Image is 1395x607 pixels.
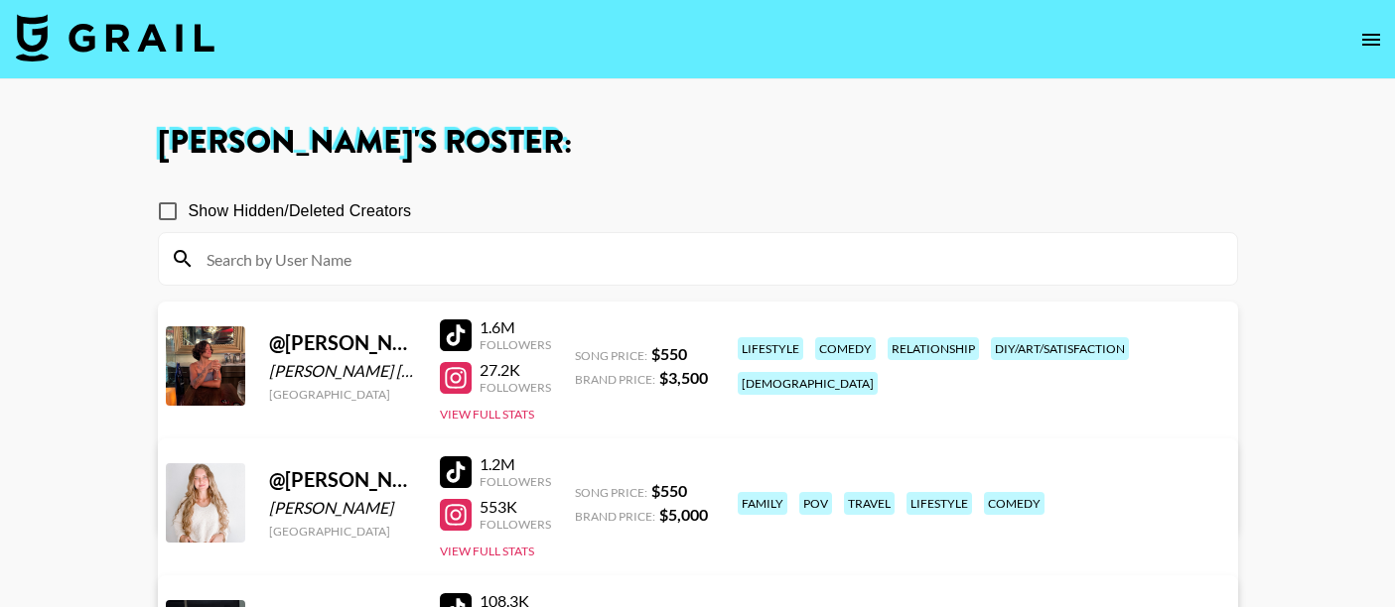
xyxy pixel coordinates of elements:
div: [PERSON_NAME] [269,498,416,518]
div: Followers [480,474,551,489]
div: family [738,492,787,515]
div: Followers [480,517,551,532]
div: Followers [480,380,551,395]
div: Followers [480,337,551,352]
div: 1.2M [480,454,551,474]
span: Brand Price: [575,372,655,387]
strong: $ 550 [651,481,687,500]
img: Grail Talent [16,14,214,61]
div: @ [PERSON_NAME].[PERSON_NAME] [269,467,416,492]
div: 553K [480,497,551,517]
button: open drawer [1351,20,1391,60]
div: @ [PERSON_NAME] [269,330,416,355]
div: [GEOGRAPHIC_DATA] [269,524,416,539]
div: pov [799,492,832,515]
div: comedy [815,337,876,360]
div: [GEOGRAPHIC_DATA] [269,387,416,402]
button: View Full Stats [440,407,534,422]
strong: $ 550 [651,344,687,363]
button: View Full Stats [440,544,534,558]
div: lifestyle [907,492,972,515]
div: [DEMOGRAPHIC_DATA] [738,372,878,395]
div: relationship [888,337,979,360]
span: Show Hidden/Deleted Creators [189,199,412,223]
div: 1.6M [480,317,551,337]
input: Search by User Name [195,243,1225,275]
strong: $ 3,500 [659,368,708,387]
strong: $ 5,000 [659,505,708,524]
div: travel [844,492,895,515]
span: Brand Price: [575,509,655,524]
h1: [PERSON_NAME] 's Roster: [158,127,1238,159]
div: [PERSON_NAME] [PERSON_NAME] [269,361,416,381]
div: 27.2K [480,360,551,380]
span: Song Price: [575,485,647,500]
div: lifestyle [738,337,803,360]
div: comedy [984,492,1045,515]
span: Song Price: [575,348,647,363]
div: diy/art/satisfaction [991,337,1129,360]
